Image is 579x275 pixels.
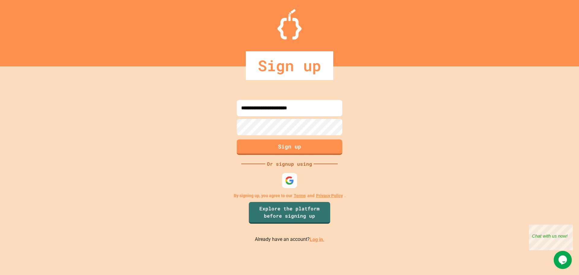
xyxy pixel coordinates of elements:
[277,9,302,40] img: Logo.svg
[255,236,324,243] p: Already have an account?
[310,236,324,242] a: Log in.
[316,193,343,199] a: Privacy Policy
[294,193,306,199] a: Terms
[554,251,573,269] iframe: chat widget
[265,160,314,168] div: Or signup using
[234,193,346,199] p: By signing up, you agree to our and .
[529,225,573,250] iframe: chat widget
[237,139,342,155] button: Sign up
[285,176,294,185] img: google-icon.svg
[249,202,330,224] a: Explore the platform before signing up
[246,51,333,80] div: Sign up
